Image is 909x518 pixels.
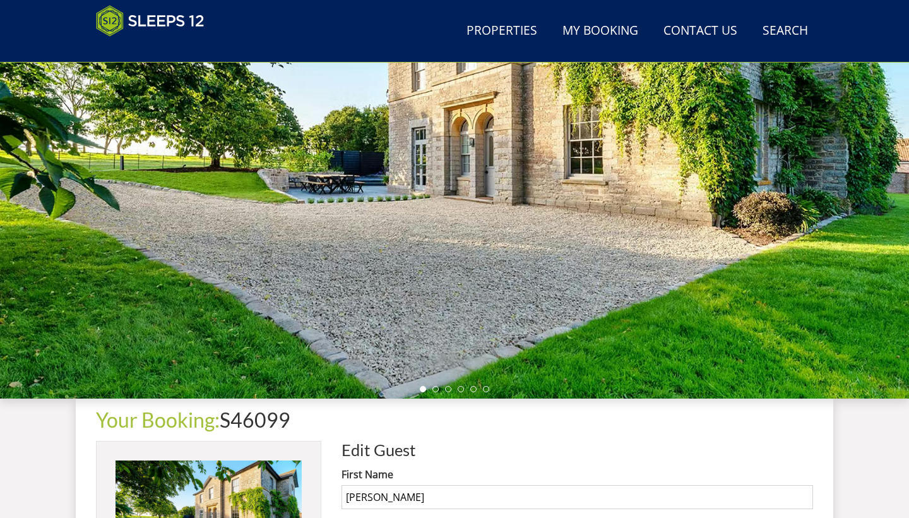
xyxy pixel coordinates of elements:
a: My Booking [557,17,643,45]
iframe: Customer reviews powered by Trustpilot [90,44,222,55]
a: Your Booking: [96,407,220,432]
a: Properties [461,17,542,45]
h2: Edit Guest [342,441,813,459]
a: Contact Us [658,17,742,45]
img: Sleeps 12 [96,5,205,37]
a: Search [757,17,813,45]
h1: S46099 [96,409,813,431]
label: First Name [342,467,813,482]
input: Forename [342,485,813,509]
